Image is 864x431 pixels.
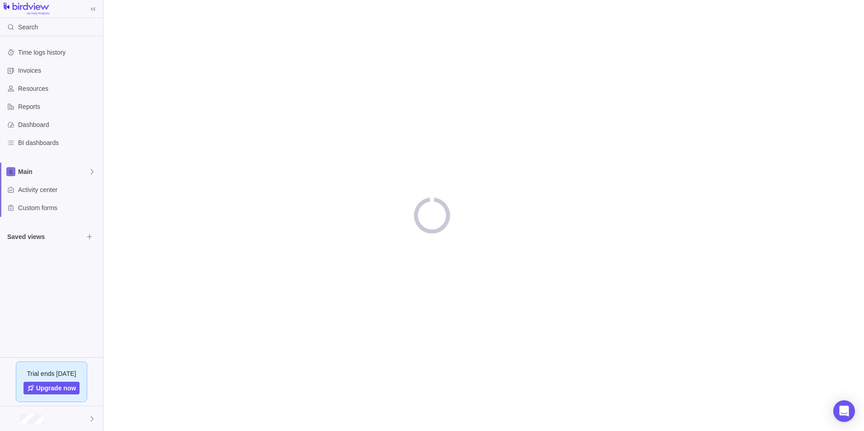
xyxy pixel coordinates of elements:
span: Dashboard [18,120,99,129]
span: Reports [18,102,99,111]
span: Browse views [83,230,96,243]
div: loading [414,197,450,234]
span: Search [18,23,38,32]
span: Upgrade now [36,384,76,393]
span: Time logs history [18,48,99,57]
span: Trial ends [DATE] [27,369,76,378]
span: Resources [18,84,99,93]
span: Main [18,167,89,176]
div: Haitham [5,413,16,424]
span: Custom forms [18,203,99,212]
span: Saved views [7,232,83,241]
img: logo [4,3,49,15]
span: Activity center [18,185,99,194]
span: BI dashboards [18,138,99,147]
span: Invoices [18,66,99,75]
div: Open Intercom Messenger [833,400,855,422]
a: Upgrade now [23,382,80,394]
